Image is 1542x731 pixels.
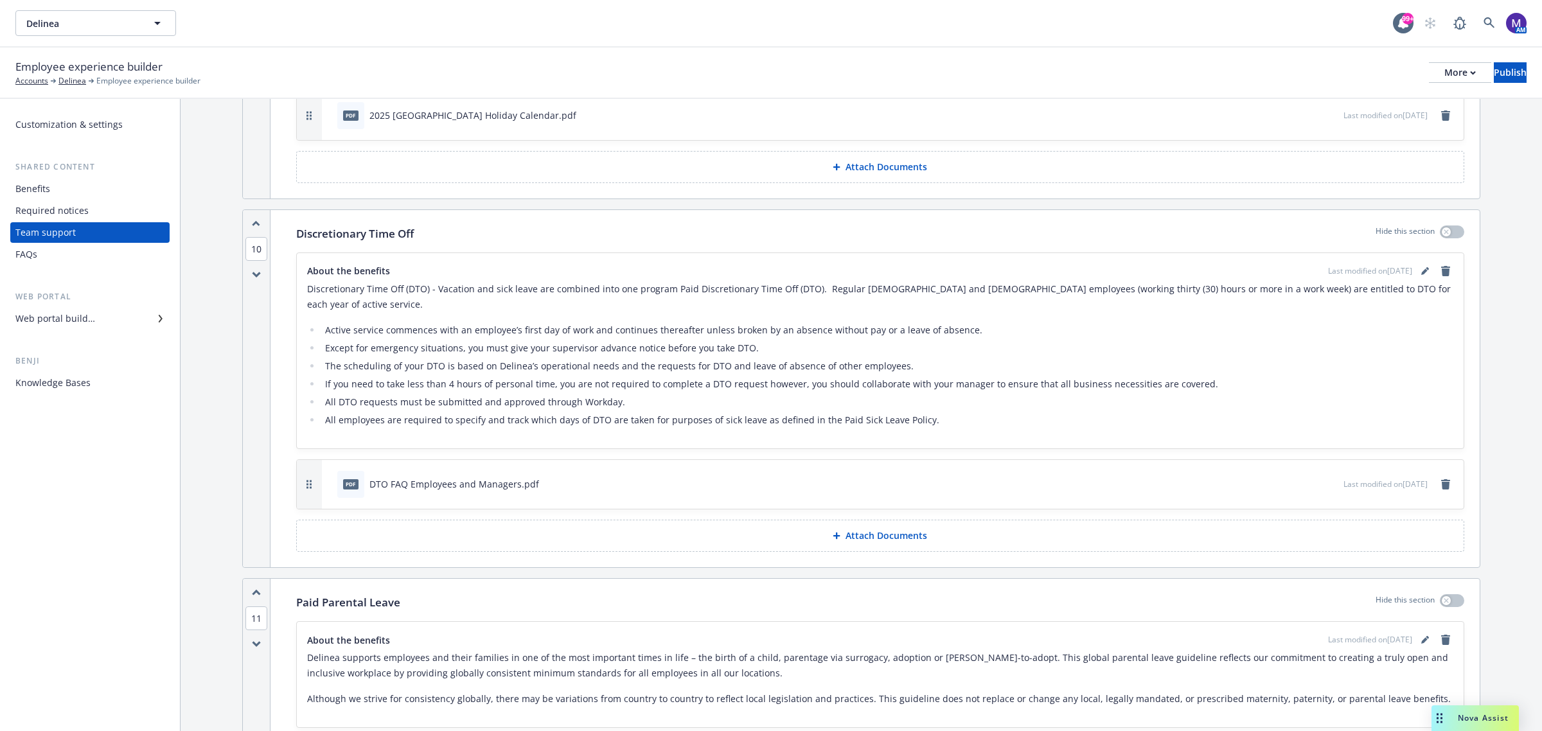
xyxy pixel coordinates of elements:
[245,242,267,256] button: 10
[321,412,1453,428] li: All employees are required to specify and track which days of DTO are taken for purposes of sick ...
[296,151,1464,183] button: Attach Documents
[15,10,176,36] button: Delinea
[321,340,1453,356] li: Except for emergency situations, you must give your supervisor advance notice before you take DTO.
[296,225,414,242] p: Discretionary Time Off
[15,114,123,135] div: Customization & settings
[245,612,267,625] button: 11
[1444,63,1476,82] div: More
[1327,477,1338,491] button: preview file
[15,58,163,75] span: Employee experience builder
[58,75,86,87] a: Delinea
[15,179,50,199] div: Benefits
[1438,477,1453,492] a: remove
[15,308,95,329] div: Web portal builder
[1328,634,1412,646] span: Last modified on [DATE]
[15,75,48,87] a: Accounts
[1429,62,1491,83] button: More
[1431,705,1519,731] button: Nova Assist
[307,633,390,647] span: About the benefits
[1476,10,1502,36] a: Search
[15,222,76,243] div: Team support
[1417,263,1433,279] a: editPencil
[321,376,1453,392] li: If you need to take less than 4 hours of personal time, you are not required to complete a DTO re...
[1438,632,1453,647] a: remove
[15,373,91,393] div: Knowledge Bases
[1376,594,1435,611] p: Hide this section
[10,222,170,243] a: Team support
[307,264,390,277] span: About the benefits
[1417,632,1433,647] a: editPencil
[343,110,359,120] span: pdf
[10,161,170,173] div: Shared content
[245,606,267,630] span: 11
[1458,712,1509,723] span: Nova Assist
[321,394,1453,410] li: All DTO requests must be submitted and approved through Workday.
[10,244,170,265] a: FAQs
[15,200,89,221] div: Required notices
[307,650,1453,681] p: Delinea supports employees and their families in one of the most important times in life – the bi...
[343,479,359,489] span: pdf
[10,308,170,329] a: Web portal builder
[321,322,1453,338] li: Active service commences with an employee’s first day of work and continues thereafter unless bro...
[1306,477,1316,491] button: download file
[1376,225,1435,242] p: Hide this section
[1447,10,1473,36] a: Report a Bug
[26,17,137,30] span: Delinea
[10,373,170,393] a: Knowledge Bases
[321,358,1453,374] li: The scheduling of your DTO is based on Delinea’s operational needs and the requests for DTO and l...
[1306,109,1316,122] button: download file
[245,237,267,261] span: 10
[1494,62,1527,83] button: Publish
[1494,63,1527,82] div: Publish
[1343,479,1428,489] span: Last modified on [DATE]
[846,161,927,173] p: Attach Documents
[1327,109,1338,122] button: preview file
[15,244,37,265] div: FAQs
[296,594,400,611] p: Paid Parental Leave
[846,529,927,542] p: Attach Documents
[307,691,1453,707] p: Although we strive for consistency globally, there may be variations from country to country to r...
[10,200,170,221] a: Required notices
[1506,13,1527,33] img: photo
[96,75,200,87] span: Employee experience builder
[10,114,170,135] a: Customization & settings
[1438,263,1453,279] a: remove
[1417,10,1443,36] a: Start snowing
[296,520,1464,552] button: Attach Documents
[369,109,576,122] div: 2025 [GEOGRAPHIC_DATA] Holiday Calendar.pdf
[1438,108,1453,123] a: remove
[369,477,539,491] div: DTO FAQ Employees and Managers.pdf
[10,290,170,303] div: Web portal
[1328,265,1412,277] span: Last modified on [DATE]
[307,281,1453,312] p: Discretionary Time Off (DTO) - Vacation and sick leave are combined into one program Paid Discret...
[1402,13,1413,24] div: 99+
[10,179,170,199] a: Benefits
[1431,705,1448,731] div: Drag to move
[10,355,170,367] div: Benji
[1343,110,1428,121] span: Last modified on [DATE]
